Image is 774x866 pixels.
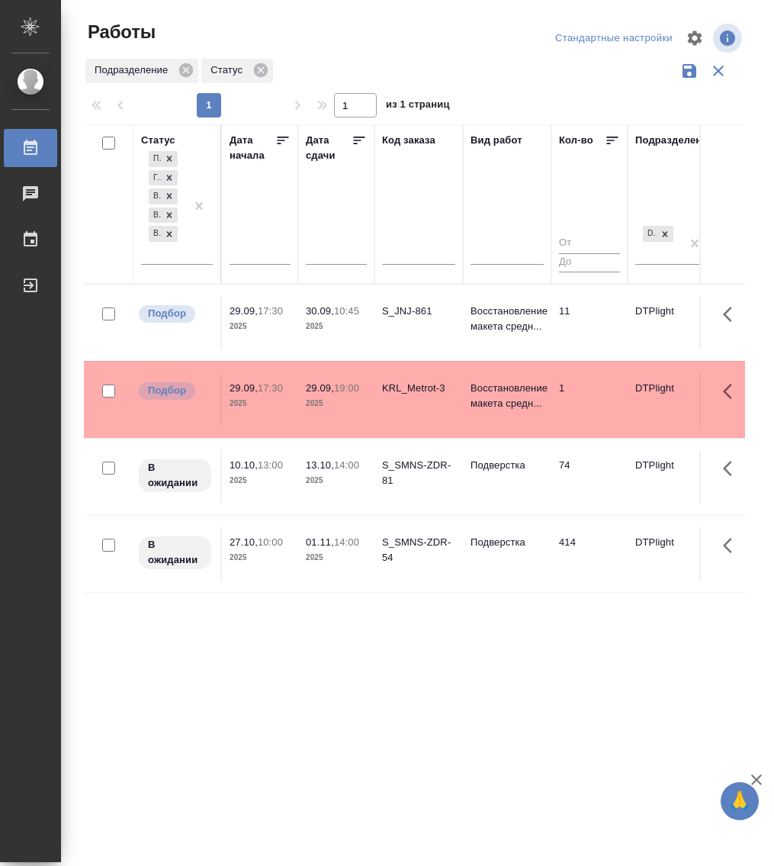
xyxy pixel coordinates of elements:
p: Подбор [148,306,186,321]
p: 2025 [306,396,367,411]
td: 1 [551,373,628,427]
button: 🙏 [721,782,759,820]
div: S_SMNS-ZDR-54 [382,535,455,565]
p: Подверстка [471,458,544,473]
p: Восстановление макета средн... [471,304,544,334]
td: DTPlight [628,527,716,581]
div: Подбор, Готов к работе, В работе, Выполнен, В ожидании [147,187,179,206]
p: 29.09, [230,305,258,317]
div: Дата сдачи [306,133,352,163]
button: Здесь прячутся важные кнопки [714,527,750,564]
div: Кол-во [559,133,593,148]
span: Настроить таблицу [676,20,713,56]
div: Дата начала [230,133,275,163]
p: Восстановление макета средн... [471,381,544,411]
td: DTPlight [628,373,716,427]
button: Здесь прячутся важные кнопки [714,373,750,410]
div: DTPlight [641,224,675,243]
p: 2025 [230,473,291,488]
div: Готов к работе [149,170,161,186]
p: 29.09, [230,382,258,394]
p: Статус [210,63,248,78]
p: В ожидании [148,537,202,568]
p: 10:00 [258,536,283,548]
p: 17:30 [258,305,283,317]
td: DTPlight [628,450,716,504]
input: До [559,253,620,272]
div: Подбор, Готов к работе, В работе, Выполнен, В ожидании [147,224,179,243]
p: 14:00 [334,459,359,471]
div: Подразделение [635,133,714,148]
span: Посмотреть информацию [713,24,745,53]
button: Здесь прячутся важные кнопки [714,450,750,487]
td: 74 [551,450,628,504]
div: Подбор [149,151,161,167]
p: 10.10, [230,459,258,471]
div: DTPlight [643,226,657,242]
p: 2025 [306,473,367,488]
p: 17:30 [258,382,283,394]
p: 27.10, [230,536,258,548]
p: 2025 [230,550,291,565]
p: 10:45 [334,305,359,317]
div: Можно подбирать исполнителей [137,304,213,324]
div: Выполнен [149,208,161,224]
div: Статус [141,133,175,148]
td: 414 [551,527,628,581]
div: S_SMNS-ZDR-81 [382,458,455,488]
td: DTPlight [628,296,716,349]
span: из 1 страниц [386,95,450,118]
input: От [559,234,620,253]
div: Подбор, Готов к работе, В работе, Выполнен, В ожидании [147,150,179,169]
div: Подбор, Готов к работе, В работе, Выполнен, В ожидании [147,206,179,225]
div: В ожидании [149,226,161,242]
p: В ожидании [148,460,202,491]
span: 🙏 [727,785,753,817]
p: Подразделение [95,63,173,78]
p: 13.10, [306,459,334,471]
p: 13:00 [258,459,283,471]
p: 14:00 [334,536,359,548]
p: 2025 [230,319,291,334]
span: Работы [84,20,156,44]
button: Сбросить фильтры [704,56,733,85]
td: 11 [551,296,628,349]
p: Подверстка [471,535,544,550]
p: 19:00 [334,382,359,394]
div: Код заказа [382,133,435,148]
p: 2025 [306,319,367,334]
div: Вид работ [471,133,522,148]
p: Подбор [148,383,186,398]
div: Подразделение [85,59,198,83]
p: 2025 [306,550,367,565]
p: 30.09, [306,305,334,317]
div: split button [551,27,676,50]
div: Исполнитель назначен, приступать к работе пока рано [137,535,213,571]
div: В работе [149,188,161,204]
p: 2025 [230,396,291,411]
div: Статус [201,59,273,83]
button: Здесь прячутся важные кнопки [714,296,750,333]
p: 01.11, [306,536,334,548]
button: Сохранить фильтры [675,56,704,85]
div: Можно подбирать исполнителей [137,381,213,401]
div: KRL_Metrot-3 [382,381,455,396]
p: 29.09, [306,382,334,394]
div: Подбор, Готов к работе, В работе, Выполнен, В ожидании [147,169,179,188]
div: Исполнитель назначен, приступать к работе пока рано [137,458,213,494]
div: S_JNJ-861 [382,304,455,319]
